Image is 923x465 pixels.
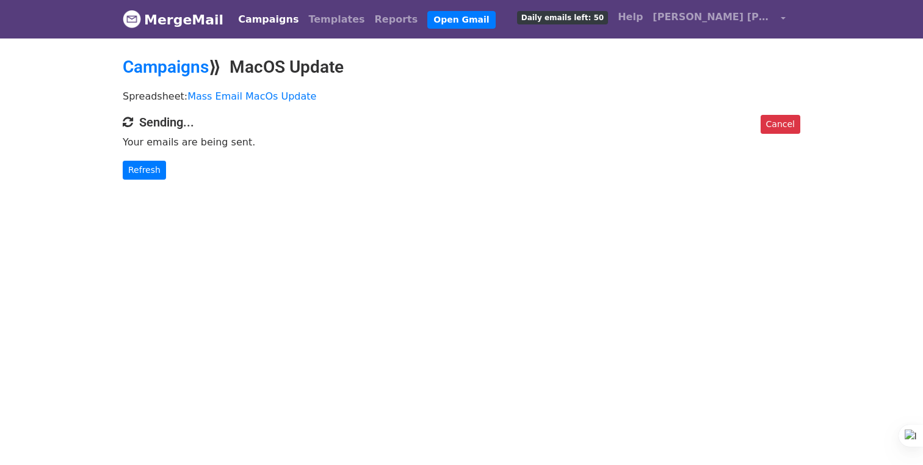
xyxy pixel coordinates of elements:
p: Spreadsheet: [123,90,800,103]
a: Help [613,5,648,29]
a: Cancel [761,115,800,134]
h2: ⟫ MacOS Update [123,57,800,78]
a: Open Gmail [427,11,495,29]
a: Mass Email MacOs Update [187,90,316,102]
a: [PERSON_NAME] [PERSON_NAME] [648,5,791,34]
a: MergeMail [123,7,223,32]
p: Your emails are being sent. [123,136,800,148]
a: Reports [370,7,423,32]
span: [PERSON_NAME] [PERSON_NAME] [653,10,775,24]
h4: Sending... [123,115,800,130]
a: Campaigns [233,7,303,32]
img: MergeMail logo [123,10,141,28]
a: Campaigns [123,57,209,77]
a: Refresh [123,161,166,180]
a: Templates [303,7,369,32]
span: Daily emails left: 50 [517,11,608,24]
a: Daily emails left: 50 [512,5,613,29]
